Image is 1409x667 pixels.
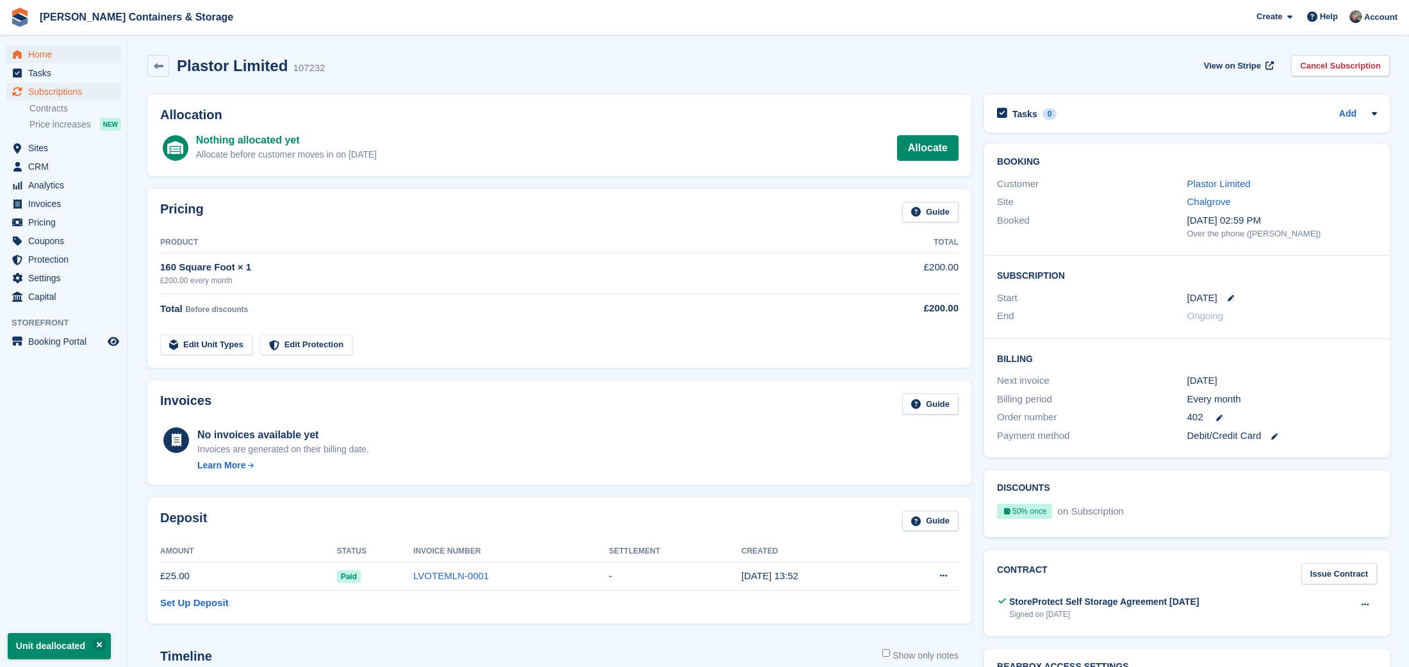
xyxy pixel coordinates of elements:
[6,232,121,250] a: menu
[413,570,489,581] a: LVOTEMLN-0001
[12,317,128,329] span: Storefront
[177,57,288,74] h2: Plastor Limited
[997,213,1187,240] div: Booked
[6,288,121,306] a: menu
[160,649,212,664] h2: Timeline
[28,158,105,176] span: CRM
[1339,107,1356,122] a: Add
[160,393,211,415] h2: Invoices
[160,303,183,314] span: Total
[1187,178,1251,189] a: Plastor Limited
[1009,595,1199,609] div: StoreProtect Self Storage Agreement [DATE]
[836,301,959,316] div: £200.00
[337,541,413,562] th: Status
[997,483,1377,493] h2: Discounts
[160,108,959,122] h2: Allocation
[902,393,959,415] a: Guide
[8,633,111,659] p: Unit deallocated
[997,195,1187,210] div: Site
[28,83,105,101] span: Subscriptions
[10,8,29,27] img: stora-icon-8386f47178a22dfd0bd8f6a31ec36ba5ce8667c1dd55bd0f319d3a0aa187defe.svg
[1320,10,1338,23] span: Help
[29,103,121,115] a: Contracts
[28,269,105,287] span: Settings
[1301,563,1377,584] a: Issue Contract
[29,117,121,131] a: Price increases NEW
[1364,11,1397,24] span: Account
[28,213,105,231] span: Pricing
[997,291,1187,306] div: Start
[1349,10,1362,23] img: Adam Greenhalgh
[1042,108,1057,120] div: 0
[1199,55,1276,76] a: View on Stripe
[6,251,121,268] a: menu
[28,232,105,250] span: Coupons
[6,333,121,350] a: menu
[160,260,836,275] div: 160 Square Foot × 1
[160,275,836,286] div: £200.00 every month
[29,119,91,131] span: Price increases
[106,334,121,349] a: Preview store
[997,309,1187,324] div: End
[1187,392,1377,407] div: Every month
[897,135,959,161] a: Allocate
[160,562,337,591] td: £25.00
[6,158,121,176] a: menu
[6,213,121,231] a: menu
[997,352,1377,365] h2: Billing
[160,202,204,223] h2: Pricing
[997,268,1377,281] h2: Subscription
[882,649,890,657] input: Show only notes
[6,83,121,101] a: menu
[997,157,1377,167] h2: Booking
[160,511,207,532] h2: Deposit
[6,45,121,63] a: menu
[6,269,121,287] a: menu
[413,541,609,562] th: Invoice Number
[1187,410,1203,425] span: 402
[260,334,352,356] a: Edit Protection
[1204,60,1261,72] span: View on Stripe
[197,427,369,443] div: No invoices available yet
[902,511,959,532] a: Guide
[196,148,377,161] div: Allocate before customer moves in on [DATE]
[197,443,369,456] div: Invoices are generated on their billing date.
[1187,310,1224,321] span: Ongoing
[836,253,959,293] td: £200.00
[6,195,121,213] a: menu
[741,541,889,562] th: Created
[160,334,252,356] a: Edit Unit Types
[882,649,959,663] label: Show only notes
[28,176,105,194] span: Analytics
[293,61,325,76] div: 107232
[609,541,741,562] th: Settlement
[609,562,741,591] td: -
[997,504,1052,519] div: 50% once
[160,233,836,253] th: Product
[997,392,1187,407] div: Billing period
[1257,10,1282,23] span: Create
[6,64,121,82] a: menu
[1291,55,1390,76] a: Cancel Subscription
[28,195,105,213] span: Invoices
[28,45,105,63] span: Home
[997,429,1187,443] div: Payment method
[197,459,245,472] div: Learn More
[1009,609,1199,620] div: Signed on [DATE]
[1187,429,1377,443] div: Debit/Credit Card
[1012,108,1037,120] h2: Tasks
[197,459,369,472] a: Learn More
[997,374,1187,388] div: Next invoice
[28,288,105,306] span: Capital
[741,570,798,581] time: 2025-09-10 12:52:28 UTC
[100,118,121,131] div: NEW
[185,305,248,314] span: Before discounts
[6,176,121,194] a: menu
[160,541,337,562] th: Amount
[28,139,105,157] span: Sites
[160,596,229,611] a: Set Up Deposit
[1187,291,1217,306] time: 2025-10-12 23:00:00 UTC
[1187,213,1377,228] div: [DATE] 02:59 PM
[1187,374,1377,388] div: [DATE]
[997,563,1048,584] h2: Contract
